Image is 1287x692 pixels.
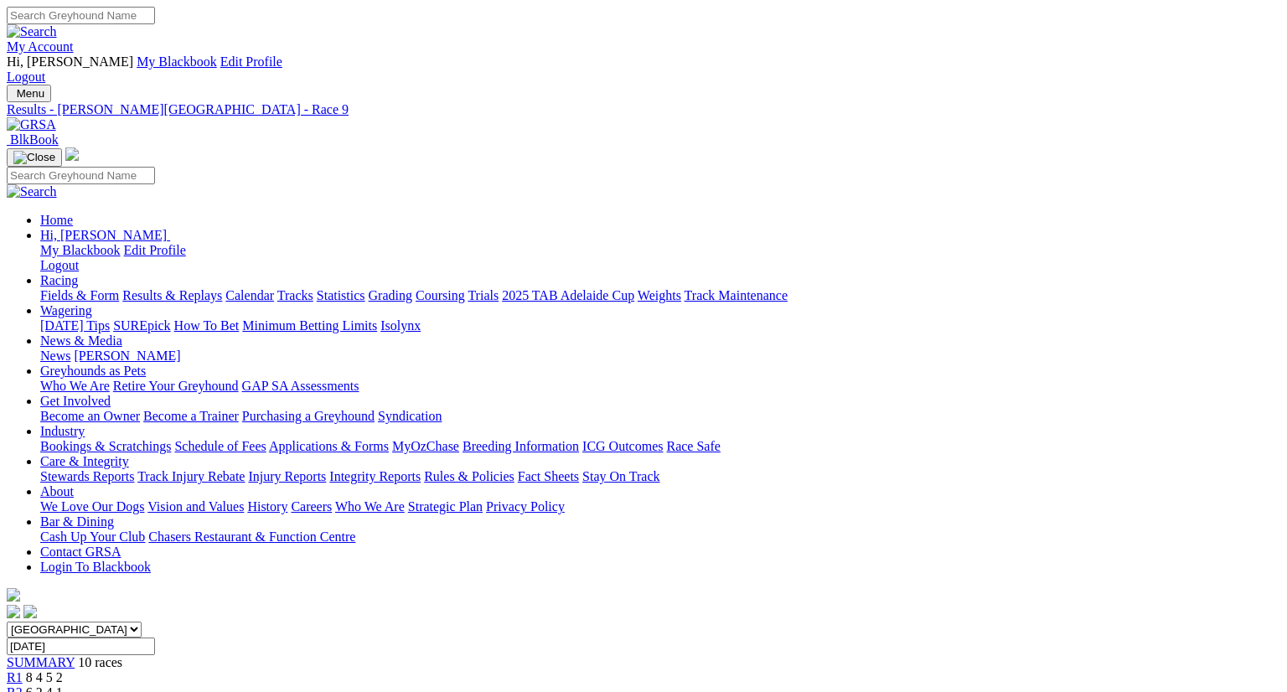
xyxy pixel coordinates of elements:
[7,85,51,102] button: Toggle navigation
[40,333,122,348] a: News & Media
[7,167,155,184] input: Search
[7,148,62,167] button: Toggle navigation
[40,454,129,468] a: Care & Integrity
[329,469,421,483] a: Integrity Reports
[148,529,355,544] a: Chasers Restaurant & Function Centre
[277,288,313,302] a: Tracks
[486,499,565,514] a: Privacy Policy
[40,288,119,302] a: Fields & Form
[225,288,274,302] a: Calendar
[468,288,499,302] a: Trials
[502,288,634,302] a: 2025 TAB Adelaide Cup
[247,499,287,514] a: History
[174,318,240,333] a: How To Bet
[291,499,332,514] a: Careers
[424,469,514,483] a: Rules & Policies
[380,318,421,333] a: Isolynx
[10,132,59,147] span: BlkBook
[7,638,155,655] input: Select date
[518,469,579,483] a: Fact Sheets
[242,379,359,393] a: GAP SA Assessments
[7,117,56,132] img: GRSA
[248,469,326,483] a: Injury Reports
[7,39,74,54] a: My Account
[416,288,465,302] a: Coursing
[40,469,1268,484] div: Care & Integrity
[143,409,239,423] a: Become a Trainer
[7,70,45,84] a: Logout
[40,484,74,498] a: About
[40,379,110,393] a: Who We Are
[7,132,59,147] a: BlkBook
[7,605,20,618] img: facebook.svg
[40,364,146,378] a: Greyhounds as Pets
[7,588,20,602] img: logo-grsa-white.png
[582,439,663,453] a: ICG Outcomes
[40,228,167,242] span: Hi, [PERSON_NAME]
[40,318,1268,333] div: Wagering
[40,243,1268,273] div: Hi, [PERSON_NAME]
[242,318,377,333] a: Minimum Betting Limits
[122,288,222,302] a: Results & Replays
[40,258,79,272] a: Logout
[40,228,170,242] a: Hi, [PERSON_NAME]
[65,147,79,161] img: logo-grsa-white.png
[7,184,57,199] img: Search
[7,54,133,69] span: Hi, [PERSON_NAME]
[685,288,788,302] a: Track Maintenance
[26,670,63,684] span: 8 4 5 2
[40,379,1268,394] div: Greyhounds as Pets
[147,499,244,514] a: Vision and Values
[7,655,75,669] a: SUMMARY
[242,409,375,423] a: Purchasing a Greyhound
[74,349,180,363] a: [PERSON_NAME]
[40,303,92,318] a: Wagering
[7,670,23,684] a: R1
[40,514,114,529] a: Bar & Dining
[40,409,1268,424] div: Get Involved
[40,529,145,544] a: Cash Up Your Club
[40,499,1268,514] div: About
[40,529,1268,545] div: Bar & Dining
[7,102,1268,117] div: Results - [PERSON_NAME][GEOGRAPHIC_DATA] - Race 9
[638,288,681,302] a: Weights
[463,439,579,453] a: Breeding Information
[137,54,217,69] a: My Blackbook
[113,379,239,393] a: Retire Your Greyhound
[317,288,365,302] a: Statistics
[40,439,171,453] a: Bookings & Scratchings
[17,87,44,100] span: Menu
[40,560,151,574] a: Login To Blackbook
[40,409,140,423] a: Become an Owner
[174,439,266,453] a: Schedule of Fees
[40,469,134,483] a: Stewards Reports
[7,54,1268,85] div: My Account
[40,318,110,333] a: [DATE] Tips
[40,349,70,363] a: News
[378,409,442,423] a: Syndication
[666,439,720,453] a: Race Safe
[13,151,55,164] img: Close
[220,54,282,69] a: Edit Profile
[40,394,111,408] a: Get Involved
[137,469,245,483] a: Track Injury Rebate
[392,439,459,453] a: MyOzChase
[408,499,483,514] a: Strategic Plan
[124,243,186,257] a: Edit Profile
[113,318,170,333] a: SUREpick
[7,7,155,24] input: Search
[40,273,78,287] a: Racing
[335,499,405,514] a: Who We Are
[40,213,73,227] a: Home
[369,288,412,302] a: Grading
[23,605,37,618] img: twitter.svg
[582,469,659,483] a: Stay On Track
[78,655,122,669] span: 10 races
[40,424,85,438] a: Industry
[40,499,144,514] a: We Love Our Dogs
[40,545,121,559] a: Contact GRSA
[40,439,1268,454] div: Industry
[40,288,1268,303] div: Racing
